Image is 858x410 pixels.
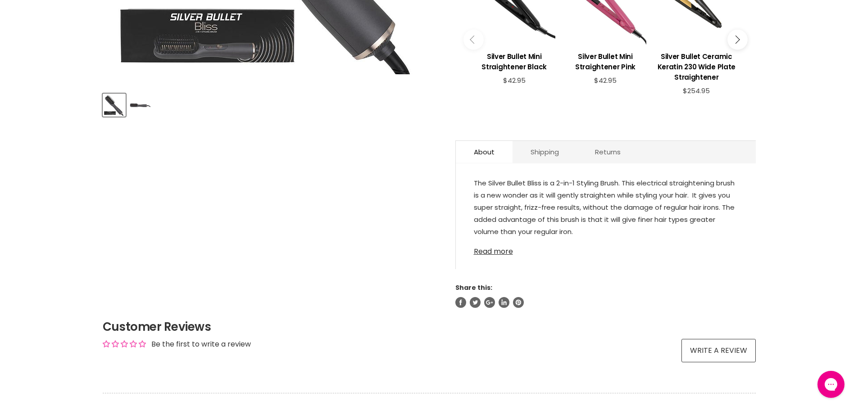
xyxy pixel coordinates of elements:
[655,45,737,87] a: View product:Silver Bullet Ceramic Keratin 230 Wide Plate Straightener
[456,141,513,163] a: About
[129,95,150,116] img: Silver Bullet Bliss 2-in-1 Styling Brush
[103,94,126,117] button: Silver Bullet Bliss 2-in-1 Styling Brush
[474,239,738,278] p: A professional quality straightening brush with a ceramic plate and separate ionic generator, you...
[594,76,617,85] span: $42.95
[474,242,738,256] a: Read more
[151,339,251,349] div: Be the first to write a review
[455,284,756,308] aside: Share this:
[128,94,151,117] button: Silver Bullet Bliss 2-in-1 Styling Brush
[681,339,756,362] a: Write a review
[564,45,646,77] a: View product:Silver Bullet Mini Straightener Pink
[474,177,738,239] p: The Silver Bullet Bliss is a 2-in-1 Styling Brush. This electrical straightening brush is a new w...
[455,283,492,292] span: Share this:
[577,141,639,163] a: Returns
[473,45,555,77] a: View product:Silver Bullet Mini Straightener Black
[683,86,710,95] span: $254.95
[104,95,125,116] img: Silver Bullet Bliss 2-in-1 Styling Brush
[513,141,577,163] a: Shipping
[101,91,440,117] div: Product thumbnails
[813,368,849,401] iframe: Gorgias live chat messenger
[655,51,737,82] h3: Silver Bullet Ceramic Keratin 230 Wide Plate Straightener
[473,51,555,72] h3: Silver Bullet Mini Straightener Black
[503,76,526,85] span: $42.95
[103,339,146,349] div: Average rating is 0.00 stars
[564,51,646,72] h3: Silver Bullet Mini Straightener Pink
[103,319,756,335] h2: Customer Reviews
